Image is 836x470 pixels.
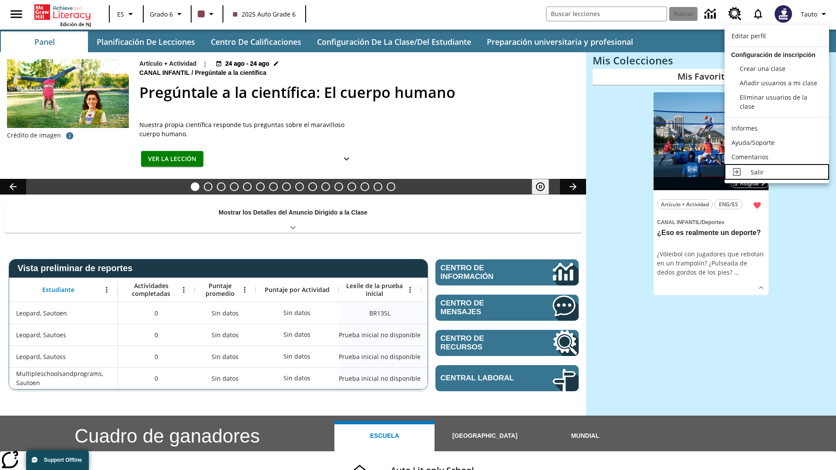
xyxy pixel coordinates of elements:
[740,93,807,111] span: Eliminar usuarios de la clase
[731,153,769,161] span: Comentarios
[731,138,775,147] span: Ayuda/Soporte
[740,64,785,73] span: Crear una clase
[740,79,817,87] span: Añadir usuarios a mi clase
[751,168,764,176] span: Salir
[731,32,766,40] span: Editar perfil
[731,51,816,58] span: Configuración de inscripción
[731,124,758,132] span: Informes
